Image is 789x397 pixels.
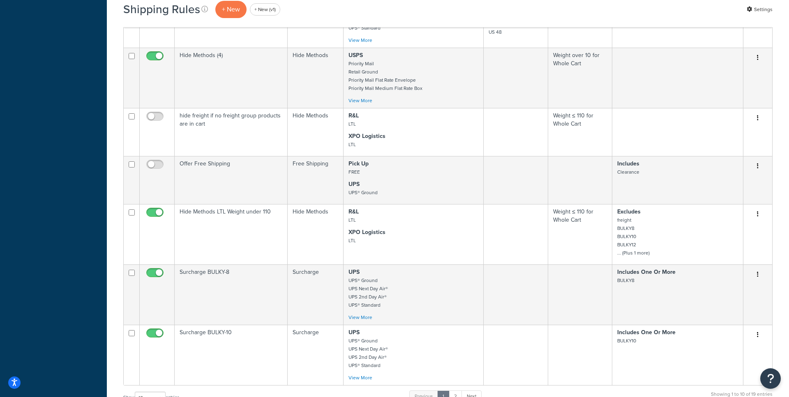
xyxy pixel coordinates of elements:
a: + New (v1) [250,3,280,16]
strong: UPS [348,180,360,188]
strong: UPS [348,268,360,276]
strong: XPO Logistics [348,228,385,236]
a: View More [348,314,372,321]
small: FREE [348,168,360,176]
td: Free Shipping [288,156,344,204]
td: Hide Methods (4) [175,48,288,108]
a: View More [348,37,372,44]
td: Weight over 10 for Whole Cart [548,48,612,108]
a: View More [348,374,372,381]
td: Weight ≤ 110 for Whole Cart [548,108,612,156]
small: LTL [348,237,356,244]
small: freight BULKY8 BULKY10 BULKY12 ... (Plus 1 more) [617,216,650,257]
td: Offer Free Shipping [175,156,288,204]
td: Hide Methods [288,48,344,108]
small: UPS® Ground UPS Next Day Air® UPS 2nd Day Air® UPS® Standard [348,277,388,309]
small: Clearance [617,168,639,176]
td: Hide Methods [288,204,344,264]
a: Settings [747,4,773,15]
small: UPS® Ground UPS Next Day Air® UPS 2nd Day Air® UPS® Standard [348,337,388,369]
small: LTL [348,120,356,128]
small: BULKY8 [617,277,634,284]
a: View More [348,97,372,104]
p: + New [215,1,247,18]
small: Priority Mail Retail Ground Priority Mail Flat Rate Envelope Priority Mail Medium Flat Rate Box [348,60,422,92]
strong: Excludes [617,207,641,216]
td: Surcharge [288,264,344,325]
td: Hide Methods LTL Weight under 110 [175,204,288,264]
strong: USPS [348,51,363,60]
td: Surcharge BULKY-8 [175,264,288,325]
small: US 48 [489,28,502,36]
small: LTL [348,216,356,224]
strong: Includes [617,159,639,168]
h1: Shipping Rules [123,1,200,17]
strong: Includes One Or More [617,328,676,337]
td: Hide Methods [288,108,344,156]
small: UPS® Ground [348,189,378,196]
td: Surcharge [288,325,344,385]
strong: R&L [348,111,359,120]
small: BULKY10 [617,337,636,344]
button: Open Resource Center [760,368,781,389]
td: Weight ≤ 110 for Whole Cart [548,204,612,264]
strong: R&L [348,207,359,216]
strong: UPS [348,328,360,337]
strong: XPO Logistics [348,132,385,140]
td: hide freight if no freight group products are in cart [175,108,288,156]
td: Surcharge BULKY-10 [175,325,288,385]
small: LTL [348,141,356,148]
strong: Pick Up [348,159,369,168]
strong: Includes One Or More [617,268,676,276]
